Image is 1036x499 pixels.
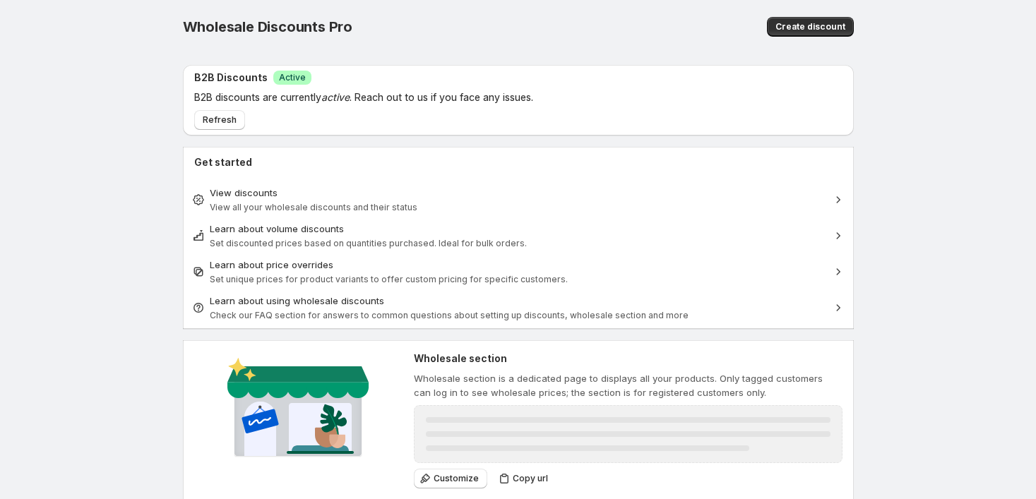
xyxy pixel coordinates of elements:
[210,274,568,284] span: Set unique prices for product variants to offer custom pricing for specific customers.
[194,155,843,169] h2: Get started
[222,351,374,469] img: Wholesale section
[493,469,556,488] button: Copy url
[414,469,487,488] button: Customize
[210,294,827,308] div: Learn about using wholesale discounts
[203,114,237,126] span: Refresh
[321,91,350,103] em: active
[210,238,527,248] span: Set discounted prices based on quantities purchased. Ideal for bulk orders.
[194,90,758,104] p: B2B discounts are currently . Reach out to us if you face any issues.
[210,310,689,320] span: Check our FAQ section for answers to common questions about setting up discounts, wholesale secti...
[513,473,548,484] span: Copy url
[183,18,352,35] span: Wholesale Discounts Pro
[210,186,827,200] div: View discounts
[279,72,306,83] span: Active
[775,21,845,32] span: Create discount
[210,222,827,236] div: Learn about volume discounts
[210,202,417,212] span: View all your wholesale discounts and their status
[414,351,843,366] h2: Wholesale section
[434,473,479,484] span: Customize
[194,110,245,130] button: Refresh
[767,17,854,37] button: Create discount
[414,371,843,399] p: Wholesale section is a dedicated page to displays all your products. Only tagged customers can lo...
[210,258,827,272] div: Learn about price overrides
[194,71,268,85] h2: B2B Discounts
